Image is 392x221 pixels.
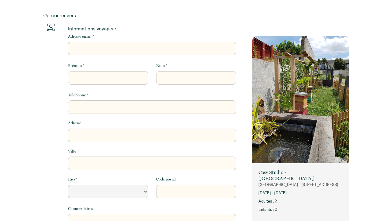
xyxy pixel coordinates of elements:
[68,63,84,69] label: Prénom *
[258,182,343,188] p: [GEOGRAPHIC_DATA] - [STREET_ADDRESS]
[47,24,55,31] img: guests-info
[258,198,343,204] p: Adultes : 2
[156,176,176,182] label: Code postal
[68,120,81,126] label: Adresse
[252,36,349,165] img: rental-image
[258,169,343,182] p: Cosy Studio - [GEOGRAPHIC_DATA]
[68,148,76,154] label: Ville
[68,176,77,182] label: Pays
[258,207,343,212] p: Enfants : 0
[156,63,167,69] label: Nom *
[258,190,343,196] p: [DATE] - [DATE]
[68,206,93,212] label: Commentaires
[43,12,349,19] a: Retourner vers
[68,25,236,32] p: Informations voyageur
[68,33,94,40] label: Adresse email *
[68,92,89,98] label: Téléphone *
[68,185,148,198] select: Default select example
